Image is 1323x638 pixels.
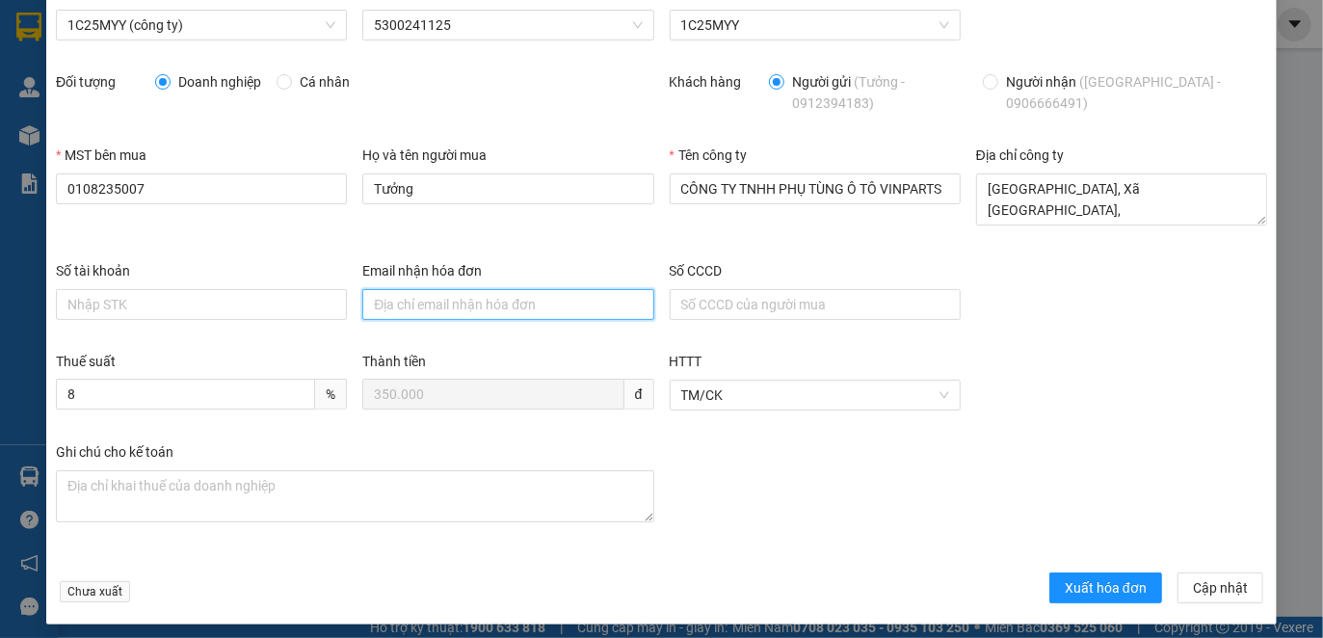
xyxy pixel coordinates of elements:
[362,354,426,369] label: Thành tiền
[60,581,130,602] span: Chưa xuất
[784,71,960,114] span: Người gửi
[670,263,723,279] label: Số CCCD
[56,379,315,410] input: Thuế suất
[624,379,654,410] span: đ
[1006,74,1221,111] span: ([GEOGRAPHIC_DATA] - 0906666491)
[56,173,347,204] input: MST bên mua
[362,263,482,279] label: Email nhận hóa đơn
[374,11,642,40] span: 5300241125
[362,289,653,320] input: Email nhận hóa đơn
[56,289,347,320] input: Số tài khoản
[56,74,116,90] label: Đối tượng
[1065,577,1147,598] span: Xuất hóa đơn
[292,71,357,93] span: Cá nhân
[56,470,653,522] textarea: Ghi chú đơn hàng Ghi chú cho kế toán
[1049,572,1162,603] button: Xuất hóa đơn
[670,147,747,163] label: Tên công ty
[670,74,742,90] label: Khách hàng
[56,147,146,163] label: MST bên mua
[670,354,702,369] label: HTTT
[1177,572,1263,603] button: Cập nhật
[1193,577,1248,598] span: Cập nhật
[67,11,335,40] span: 1C25MYY (công ty)
[998,71,1259,114] span: Người nhận
[171,71,269,93] span: Doanh nghiệp
[56,263,130,279] label: Số tài khoản
[976,147,1064,163] label: Địa chỉ công ty
[670,173,961,204] input: Tên công ty
[315,379,347,410] span: %
[362,147,487,163] label: Họ và tên người mua
[670,289,961,320] input: Số CCCD
[56,444,173,460] label: Ghi chú cho kế toán
[362,173,653,204] input: Họ và tên người mua
[681,381,949,410] span: TM/CK
[56,354,116,369] label: Thuế suất
[681,11,949,40] span: 1C25MYY
[976,173,1267,226] textarea: Địa chỉ công ty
